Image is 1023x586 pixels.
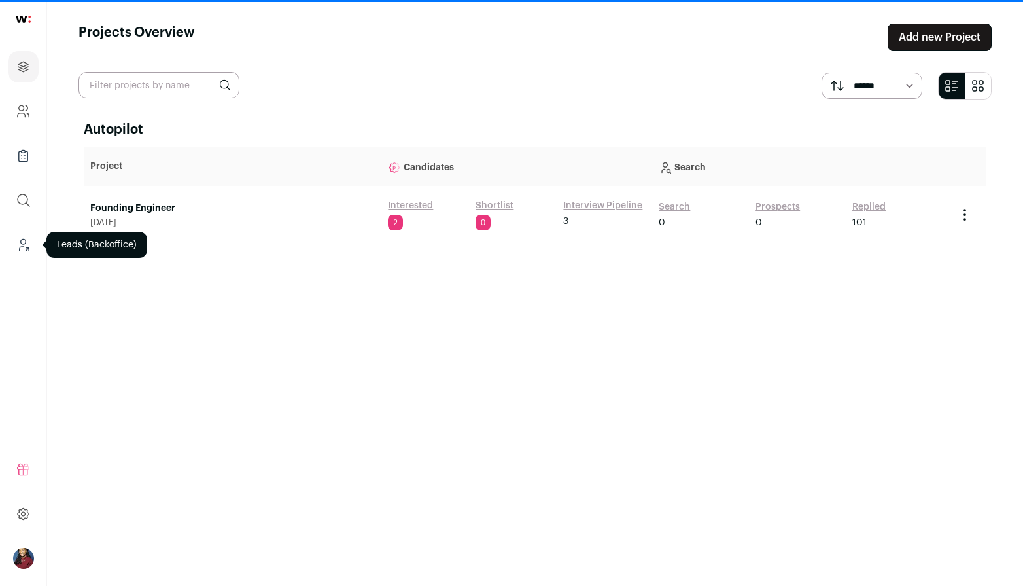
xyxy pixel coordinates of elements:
[852,200,886,213] a: Replied
[8,51,39,82] a: Projects
[563,215,568,228] span: 3
[476,215,491,230] span: 0
[90,202,375,215] a: Founding Engineer
[755,200,800,213] a: Prospects
[659,216,665,229] span: 0
[388,153,646,179] p: Candidates
[755,216,762,229] span: 0
[13,548,34,569] img: 10010497-medium_jpg
[78,24,195,51] h1: Projects Overview
[8,96,39,127] a: Company and ATS Settings
[90,160,375,173] p: Project
[8,229,39,261] a: Leads (Backoffice)
[563,199,642,212] a: Interview Pipeline
[476,199,513,212] a: Shortlist
[659,153,943,179] p: Search
[388,199,433,212] a: Interested
[388,215,403,230] span: 2
[16,16,31,23] img: wellfound-shorthand-0d5821cbd27db2630d0214b213865d53afaa358527fdda9d0ea32b1df1b89c2c.svg
[8,140,39,172] a: Company Lists
[659,200,690,213] a: Search
[852,216,867,229] span: 101
[90,217,375,228] span: [DATE]
[888,24,992,51] a: Add new Project
[84,120,986,139] h2: Autopilot
[78,72,239,98] input: Filter projects by name
[46,232,147,258] div: Leads (Backoffice)
[13,548,34,569] button: Open dropdown
[957,207,973,223] button: Project Actions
